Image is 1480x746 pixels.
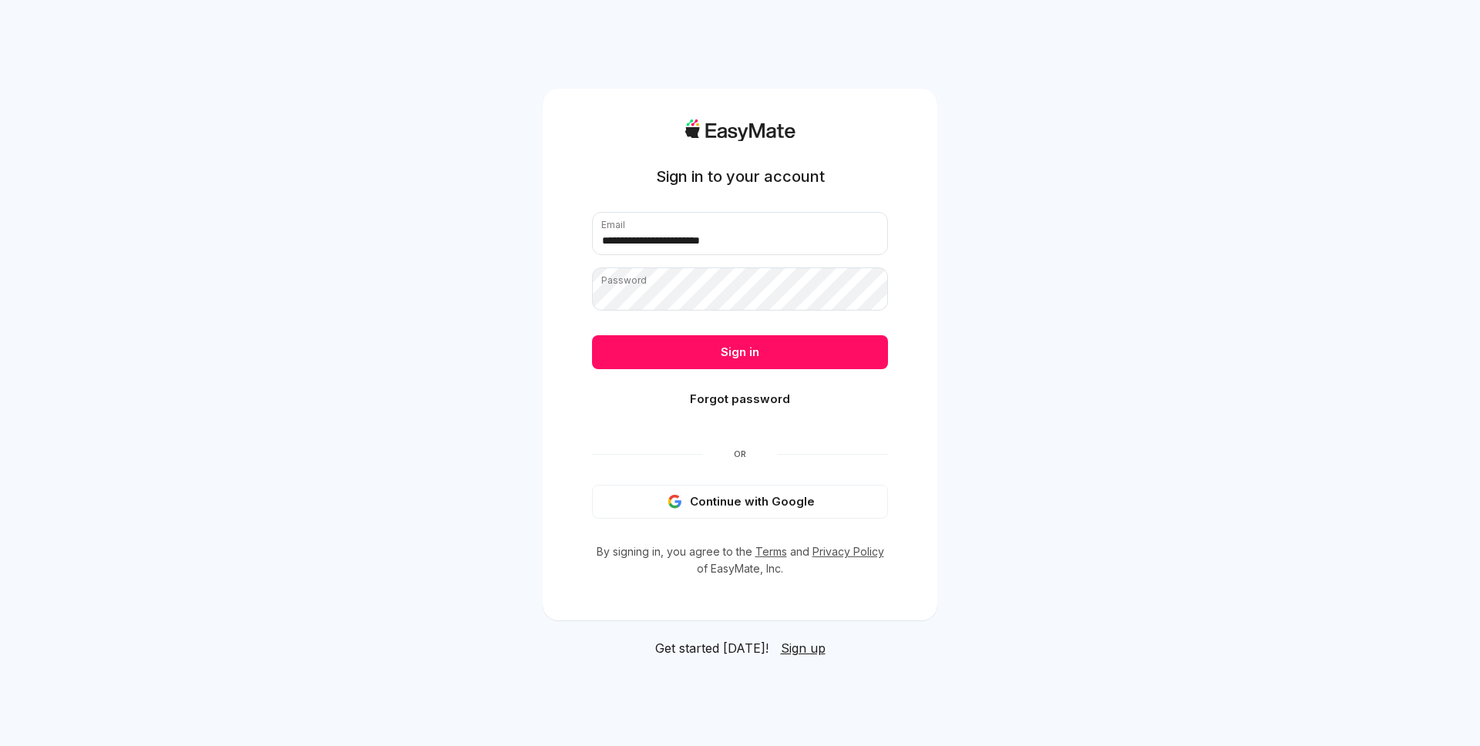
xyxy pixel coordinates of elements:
[703,448,777,460] span: Or
[592,382,888,416] button: Forgot password
[781,639,826,657] a: Sign up
[755,545,787,558] a: Terms
[812,545,884,558] a: Privacy Policy
[592,335,888,369] button: Sign in
[655,639,769,657] span: Get started [DATE]!
[656,166,825,187] h1: Sign in to your account
[781,640,826,656] span: Sign up
[592,543,888,577] p: By signing in, you agree to the and of EasyMate, Inc.
[592,485,888,519] button: Continue with Google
